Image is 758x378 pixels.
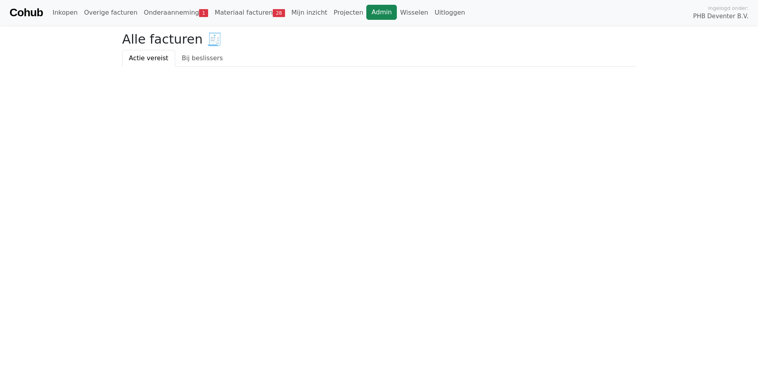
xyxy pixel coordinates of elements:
[49,5,80,21] a: Inkopen
[175,50,230,67] a: Bij beslissers
[273,9,285,17] span: 28
[81,5,141,21] a: Overige facturen
[397,5,431,21] a: Wisselen
[122,32,636,47] h2: Alle facturen 🧾
[122,50,175,67] a: Actie vereist
[141,5,212,21] a: Onderaanneming1
[431,5,468,21] a: Uitloggen
[199,9,208,17] span: 1
[211,5,288,21] a: Materiaal facturen28
[366,5,397,20] a: Admin
[331,5,367,21] a: Projecten
[288,5,331,21] a: Mijn inzicht
[708,4,748,12] span: Ingelogd onder:
[10,3,43,22] a: Cohub
[693,12,748,21] span: PHB Deventer B.V.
